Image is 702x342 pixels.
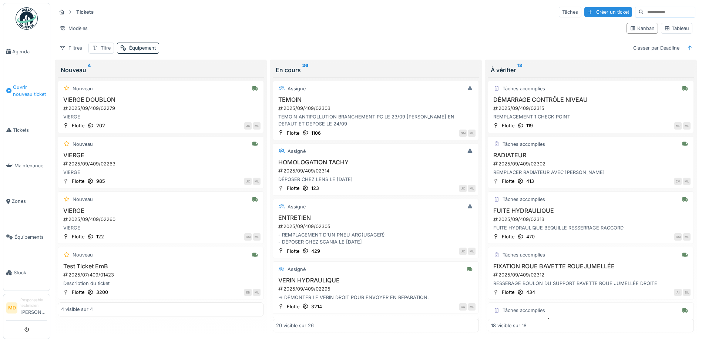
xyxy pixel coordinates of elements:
[526,233,535,240] div: 470
[276,176,476,183] div: DÉPOSER CHEZ LENS LE [DATE]
[502,178,514,185] div: Flotte
[311,130,321,137] div: 1106
[302,66,308,74] sup: 26
[584,7,632,17] div: Créer un ticket
[493,271,691,278] div: 2025/09/409/02312
[3,112,50,148] a: Tickets
[502,233,514,240] div: Flotte
[12,48,47,55] span: Agenda
[6,297,47,321] a: MD Responsable technicien[PERSON_NAME]
[683,178,691,185] div: ML
[61,169,261,176] div: VIERGE
[674,233,682,241] div: GM
[13,84,47,98] span: Ouvrir nouveau ticket
[674,289,682,296] div: AI
[244,122,252,130] div: JC
[61,224,261,231] div: VIERGE
[276,96,476,103] h3: TEMOIN
[503,196,545,203] div: Tâches accomplies
[3,255,50,291] a: Stock
[459,185,467,192] div: JC
[674,178,682,185] div: CV
[493,216,691,223] div: 2025/09/409/02313
[526,122,533,129] div: 119
[630,43,683,53] div: Classer par Deadline
[14,162,47,169] span: Maintenance
[311,185,319,192] div: 123
[253,233,261,241] div: ML
[491,113,691,120] div: REMPLACEMENT 1 CHECK POINT
[56,43,85,53] div: Filtres
[559,7,581,17] div: Tâches
[3,69,50,112] a: Ouvrir nouveau ticket
[526,289,535,296] div: 434
[3,219,50,255] a: Équipements
[96,178,105,185] div: 985
[3,34,50,69] a: Agenda
[88,66,91,74] sup: 4
[459,130,467,137] div: GM
[96,122,105,129] div: 202
[73,85,93,92] div: Nouveau
[276,66,476,74] div: En cours
[96,289,108,296] div: 3200
[72,178,84,185] div: Flotte
[3,148,50,183] a: Maintenance
[6,302,17,313] li: MD
[278,167,476,174] div: 2025/09/409/02314
[526,178,534,185] div: 413
[493,160,691,167] div: 2025/09/409/02302
[459,248,467,255] div: JC
[129,44,156,51] div: Équipement
[96,233,104,240] div: 122
[311,248,320,255] div: 429
[61,96,261,103] h3: VIERGE DOUBLON
[13,127,47,134] span: Tickets
[287,248,299,255] div: Flotte
[502,289,514,296] div: Flotte
[674,122,682,130] div: MD
[16,7,38,30] img: Badge_color-CXgf-gQk.svg
[276,159,476,166] h3: HOMOLOGATION TACHY
[503,85,545,92] div: Tâches accomplies
[278,105,476,112] div: 2025/09/409/02303
[73,141,93,148] div: Nouveau
[502,122,514,129] div: Flotte
[14,234,47,241] span: Équipements
[276,322,314,329] div: 20 visible sur 26
[683,122,691,130] div: ML
[491,96,691,103] h3: DÉMARRAGE CONTRÔLE NIVEAU
[683,289,691,296] div: DL
[311,303,322,310] div: 3214
[468,303,476,311] div: ML
[683,233,691,241] div: ML
[61,306,93,313] div: 4 visible sur 4
[459,303,467,311] div: CA
[63,105,261,112] div: 2025/09/409/02279
[287,185,299,192] div: Flotte
[12,198,47,205] span: Zones
[276,231,476,245] div: - REMPLACEMENT D'UN PNEU ARG(USAGER) - DÉPOSER CHEZ SCANIA LE [DATE]
[276,277,476,284] h3: VERIN HYDRAULIQUE
[468,185,476,192] div: ML
[73,196,93,203] div: Nouveau
[73,9,97,16] strong: Tickets
[14,269,47,276] span: Stock
[288,85,306,92] div: Assigné
[244,289,252,296] div: EB
[56,23,91,34] div: Modèles
[61,113,261,120] div: VIERGE
[20,297,47,319] li: [PERSON_NAME]
[630,25,655,32] div: Kanban
[73,251,93,258] div: Nouveau
[491,169,691,176] div: REMPLACER RADIATEUR AVEC [PERSON_NAME]
[503,251,545,258] div: Tâches accomplies
[503,307,545,314] div: Tâches accomplies
[61,280,261,287] div: Description du ticket
[61,207,261,214] h3: VIERGE
[72,289,84,296] div: Flotte
[278,285,476,292] div: 2025/09/409/02295
[468,248,476,255] div: ML
[3,184,50,219] a: Zones
[491,322,527,329] div: 18 visible sur 18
